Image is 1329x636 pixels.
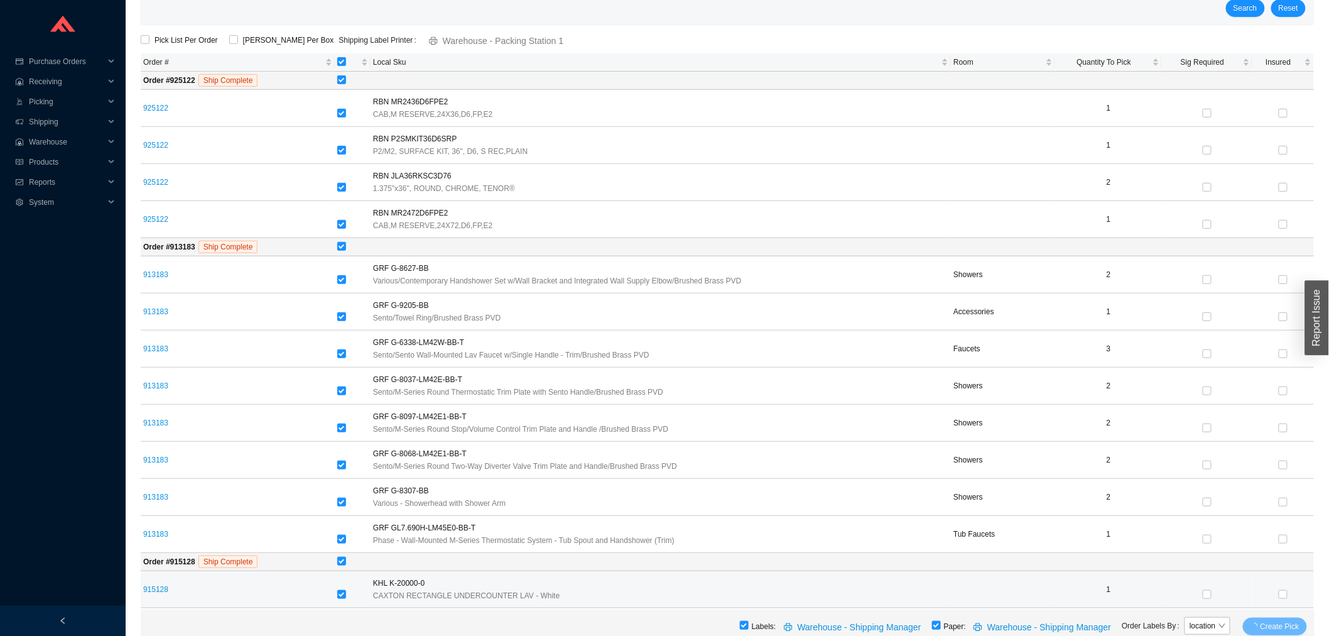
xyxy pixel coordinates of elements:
span: GRF G-6338-LM42W-BB-T [373,336,464,349]
th: Local Sku sortable [371,53,951,72]
td: Showers [951,479,1055,516]
a: 925122 [143,104,168,112]
span: RBN JLA36RKSC3D76 [373,170,452,182]
a: 913183 [143,419,168,427]
td: Faucets [951,331,1055,368]
span: Create Pick [1261,620,1299,633]
th: Order # sortable [141,53,335,72]
span: 1.375"x36", ROUND, CHROME, TENOR® [373,182,515,195]
td: 2 [1055,164,1162,201]
a: 913183 [143,270,168,279]
span: Sento/M-Series Round Two-Way Diverter Valve Trim Plate and Handle/Brushed Brass PVD [373,460,677,473]
td: 1 [1055,571,1162,608]
span: Insured [1255,56,1302,69]
a: 913183 [143,307,168,316]
span: GRF G-8627-BB [373,262,429,275]
td: 1 [1055,127,1162,164]
strong: Order # 913183 [143,243,195,251]
th: Insured sortable [1252,53,1314,72]
span: loading [1250,623,1261,630]
span: Purchase Orders [29,52,104,72]
span: Warehouse - Shipping Manager [798,620,921,635]
span: System [29,192,104,212]
td: Accessories [951,293,1055,331]
span: Search [1234,2,1257,14]
td: Showers [951,442,1055,479]
span: Warehouse [29,132,104,152]
span: Quantity To Pick [1058,56,1150,69]
span: RBN P2SMKIT36D6SRP [373,133,457,145]
td: 2 [1055,442,1162,479]
a: 925122 [143,178,168,187]
a: 913183 [143,456,168,464]
span: KHL K-20000-0 [373,577,425,589]
td: Showers [951,256,1055,293]
span: Various - Showerhead with Shower Arm [373,497,506,510]
span: GRF G-8068-LM42E1-BB-T [373,447,467,460]
th: Quantity To Pick sortable [1055,53,1162,72]
span: CAB,M RESERVE,24X36,D6,FP,E2 [373,108,492,121]
td: 1 [1055,201,1162,238]
a: 913183 [143,493,168,502]
td: 1 [1055,293,1162,331]
span: location [1190,618,1225,634]
span: Ship Complete [198,241,258,253]
span: Sig Required [1164,56,1240,69]
a: 913183 [143,344,168,353]
span: Products [29,152,104,172]
td: 1 [1055,516,1162,553]
span: CAB,M RESERVE,24X72,D6,FP,E2 [373,219,492,232]
span: GRF G-8097-LM42E1-BB-T [373,410,467,423]
span: Phase - Wall-Mounted M-Series Thermostatic System - Tub Spout and Handshower (Trim) [373,534,675,547]
button: printerWarehouse - Shipping Manager [966,618,1122,635]
td: 2 [1055,479,1162,516]
th: Room sortable [951,53,1055,72]
th: Sig Required sortable [1162,53,1252,72]
strong: Order # 915128 [143,557,195,566]
span: Room [953,56,1043,69]
td: 2 [1055,368,1162,405]
span: Local Sku [373,56,939,69]
span: Shipping [29,112,104,132]
span: fund [15,178,24,186]
button: Create Pick [1243,618,1307,635]
label: Order Labels By [1122,617,1185,635]
span: GRF G-9205-BB [373,299,429,312]
span: printer [974,623,985,633]
span: Sento/M-Series Round Stop/Volume Control Trim Plate and Handle /Brushed Brass PVD [373,423,668,436]
span: setting [15,199,24,206]
span: P2/M2, SURFACE KIT, 36", D6, S REC,PLAIN [373,145,528,158]
td: 3 [1055,331,1162,368]
span: Receiving [29,72,104,92]
a: 913183 [143,530,168,539]
button: printerWarehouse - Packing Station 1 [421,31,574,49]
a: 925122 [143,141,168,150]
td: 2 [1055,405,1162,442]
td: Tub Faucets [951,516,1055,553]
td: Showers [951,405,1055,442]
span: credit-card [15,58,24,65]
span: [PERSON_NAME] Per Box [238,34,339,47]
a: 913183 [143,381,168,390]
span: Sento/Sento Wall-Mounted Lav Faucet w/Single Handle - Trim/Brushed Brass PVD [373,349,649,361]
span: RBN MR2436D6FPE2 [373,96,448,108]
a: 915128 [143,585,168,594]
span: Reset [1279,2,1298,14]
a: 925122 [143,215,168,224]
label: Shipping Label Printer [339,31,421,49]
span: Sento/M-Series Round Thermostatic Trim Plate with Sento Handle/Brushed Brass PVD [373,386,663,398]
span: left [59,617,67,625]
strong: Order # 925122 [143,76,195,85]
span: printer [784,623,795,633]
span: Reports [29,172,104,192]
span: Order # [143,56,323,69]
span: CAXTON RECTANGLE UNDERCOUNTER LAV - White [373,589,560,602]
td: 2 [1055,256,1162,293]
span: Picking [29,92,104,112]
span: RBN MR2472D6FPE2 [373,207,448,219]
span: Sento/Towel Ring/Brushed Brass PVD [373,312,501,324]
span: read [15,158,24,166]
span: Ship Complete [198,556,258,568]
span: Various/Contemporary Handshower Set w/Wall Bracket and Integrated Wall Supply Elbow/Brushed Brass... [373,275,742,287]
button: printerWarehouse - Shipping Manager [776,618,932,635]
